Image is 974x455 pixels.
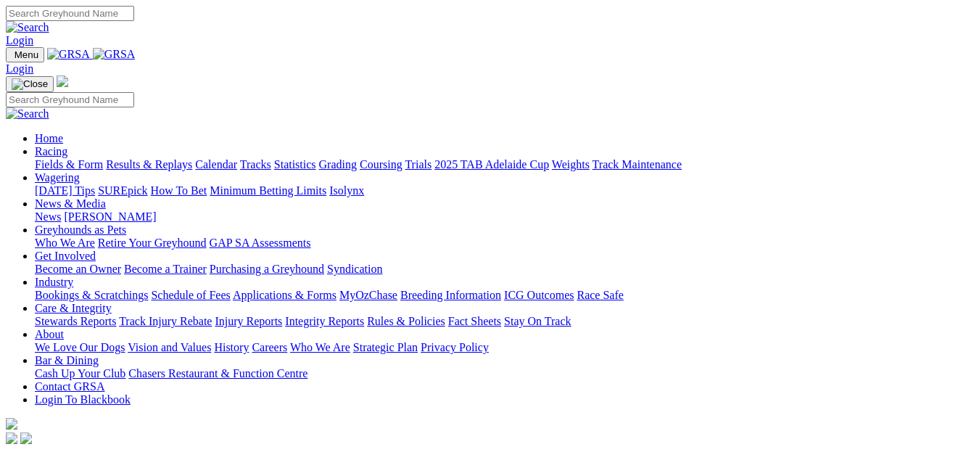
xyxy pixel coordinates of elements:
[6,6,134,21] input: Search
[35,341,125,353] a: We Love Our Dogs
[400,289,501,301] a: Breeding Information
[35,341,968,354] div: About
[35,145,67,157] a: Racing
[6,34,33,46] a: Login
[353,341,418,353] a: Strategic Plan
[35,315,116,327] a: Stewards Reports
[6,62,33,75] a: Login
[360,158,403,171] a: Coursing
[119,315,212,327] a: Track Injury Rebate
[329,184,364,197] a: Isolynx
[12,78,48,90] img: Close
[274,158,316,171] a: Statistics
[552,158,590,171] a: Weights
[233,289,337,301] a: Applications & Forms
[319,158,357,171] a: Grading
[35,276,73,288] a: Industry
[128,341,211,353] a: Vision and Values
[35,354,99,366] a: Bar & Dining
[6,92,134,107] input: Search
[6,76,54,92] button: Toggle navigation
[240,158,271,171] a: Tracks
[339,289,397,301] a: MyOzChase
[64,210,156,223] a: [PERSON_NAME]
[35,158,103,171] a: Fields & Form
[214,341,249,353] a: History
[35,210,61,223] a: News
[93,48,136,61] img: GRSA
[124,263,207,275] a: Become a Trainer
[35,367,125,380] a: Cash Up Your Club
[151,289,230,301] a: Schedule of Fees
[35,224,126,236] a: Greyhounds as Pets
[215,315,282,327] a: Injury Reports
[35,132,63,144] a: Home
[35,315,968,328] div: Care & Integrity
[577,289,623,301] a: Race Safe
[35,184,968,197] div: Wagering
[35,380,104,393] a: Contact GRSA
[434,158,549,171] a: 2025 TAB Adelaide Cup
[35,158,968,171] div: Racing
[35,184,95,197] a: [DATE] Tips
[35,197,106,210] a: News & Media
[35,250,96,262] a: Get Involved
[210,184,326,197] a: Minimum Betting Limits
[35,263,121,275] a: Become an Owner
[35,289,968,302] div: Industry
[15,49,38,60] span: Menu
[593,158,682,171] a: Track Maintenance
[20,433,32,444] img: twitter.svg
[35,237,95,249] a: Who We Are
[35,263,968,276] div: Get Involved
[35,289,148,301] a: Bookings & Scratchings
[367,315,445,327] a: Rules & Policies
[195,158,237,171] a: Calendar
[151,184,207,197] a: How To Bet
[504,289,574,301] a: ICG Outcomes
[57,75,68,87] img: logo-grsa-white.png
[35,302,112,314] a: Care & Integrity
[448,315,501,327] a: Fact Sheets
[6,47,44,62] button: Toggle navigation
[421,341,489,353] a: Privacy Policy
[405,158,432,171] a: Trials
[106,158,192,171] a: Results & Replays
[504,315,571,327] a: Stay On Track
[47,48,90,61] img: GRSA
[210,237,311,249] a: GAP SA Assessments
[35,328,64,340] a: About
[6,107,49,120] img: Search
[98,184,147,197] a: SUREpick
[290,341,350,353] a: Who We Are
[128,367,308,380] a: Chasers Restaurant & Function Centre
[35,367,968,380] div: Bar & Dining
[98,237,207,249] a: Retire Your Greyhound
[210,263,324,275] a: Purchasing a Greyhound
[6,418,17,430] img: logo-grsa-white.png
[252,341,287,353] a: Careers
[285,315,364,327] a: Integrity Reports
[6,21,49,34] img: Search
[35,393,131,406] a: Login To Blackbook
[35,237,968,250] div: Greyhounds as Pets
[6,433,17,444] img: facebook.svg
[35,171,80,184] a: Wagering
[327,263,382,275] a: Syndication
[35,210,968,224] div: News & Media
